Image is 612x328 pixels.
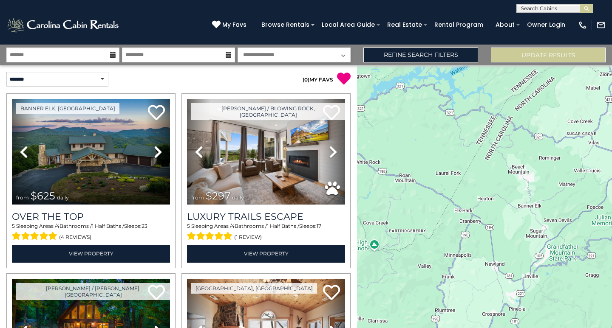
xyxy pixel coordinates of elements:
a: Browse Rentals [257,18,314,31]
a: [PERSON_NAME] / Blowing Rock, [GEOGRAPHIC_DATA] [191,103,345,120]
span: 17 [317,223,321,229]
a: [PERSON_NAME] / [PERSON_NAME], [GEOGRAPHIC_DATA] [16,283,170,300]
a: View Property [187,245,345,262]
a: Owner Login [523,18,569,31]
span: 0 [304,76,308,83]
span: from [16,194,29,201]
img: phone-regular-white.png [578,20,587,30]
div: Sleeping Areas / Bathrooms / Sleeps: [12,222,170,243]
a: Banner Elk, [GEOGRAPHIC_DATA] [16,103,119,114]
a: View Property [12,245,170,262]
a: Luxury Trails Escape [187,211,345,222]
a: Add to favorites [323,284,340,302]
span: 5 [12,223,15,229]
a: (0)MY FAVS [303,76,333,83]
img: White-1-2.png [6,17,121,34]
span: $625 [31,190,55,202]
span: 4 [231,223,235,229]
span: ( ) [303,76,309,83]
a: Local Area Guide [317,18,379,31]
a: Refine Search Filters [363,48,478,62]
a: My Favs [212,20,249,30]
span: 4 [56,223,59,229]
span: (4 reviews) [59,232,91,243]
span: 1 Half Baths / [267,223,299,229]
span: from [191,194,204,201]
a: Add to favorites [148,104,165,122]
a: Over The Top [12,211,170,222]
span: My Favs [222,20,246,29]
img: thumbnail_167153549.jpeg [12,99,170,205]
span: 1 Half Baths / [92,223,124,229]
a: Real Estate [383,18,426,31]
span: 5 [187,223,190,229]
a: About [491,18,519,31]
a: [GEOGRAPHIC_DATA], [GEOGRAPHIC_DATA] [191,283,317,294]
button: Update Results [491,48,606,62]
div: Sleeping Areas / Bathrooms / Sleeps: [187,222,345,243]
span: 23 [142,223,147,229]
img: mail-regular-white.png [596,20,606,30]
span: $297 [206,190,230,202]
img: thumbnail_168695581.jpeg [187,99,345,205]
span: daily [232,194,244,201]
span: (1 review) [234,232,262,243]
span: daily [57,194,69,201]
a: Rental Program [430,18,487,31]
